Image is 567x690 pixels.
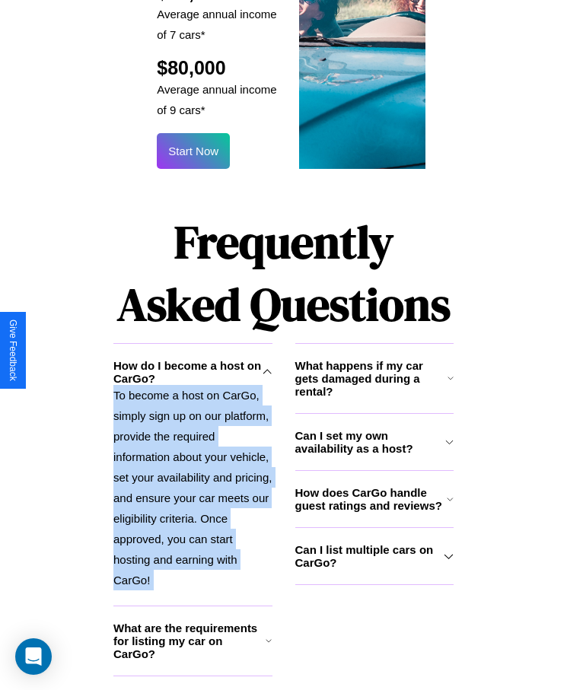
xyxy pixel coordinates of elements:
[295,429,445,455] h3: Can I set my own availability as a host?
[15,638,52,675] div: Open Intercom Messenger
[157,4,283,45] p: Average annual income of 7 cars*
[8,320,18,381] div: Give Feedback
[157,57,283,79] h2: $80,000
[157,133,230,169] button: Start Now
[113,359,263,385] h3: How do I become a host on CarGo?
[295,486,448,512] h3: How does CarGo handle guest ratings and reviews?
[157,79,283,120] p: Average annual income of 9 cars*
[295,543,444,569] h3: Can I list multiple cars on CarGo?
[113,622,266,660] h3: What are the requirements for listing my car on CarGo?
[295,359,448,398] h3: What happens if my car gets damaged during a rental?
[113,203,454,343] h1: Frequently Asked Questions
[113,385,272,590] p: To become a host on CarGo, simply sign up on our platform, provide the required information about...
